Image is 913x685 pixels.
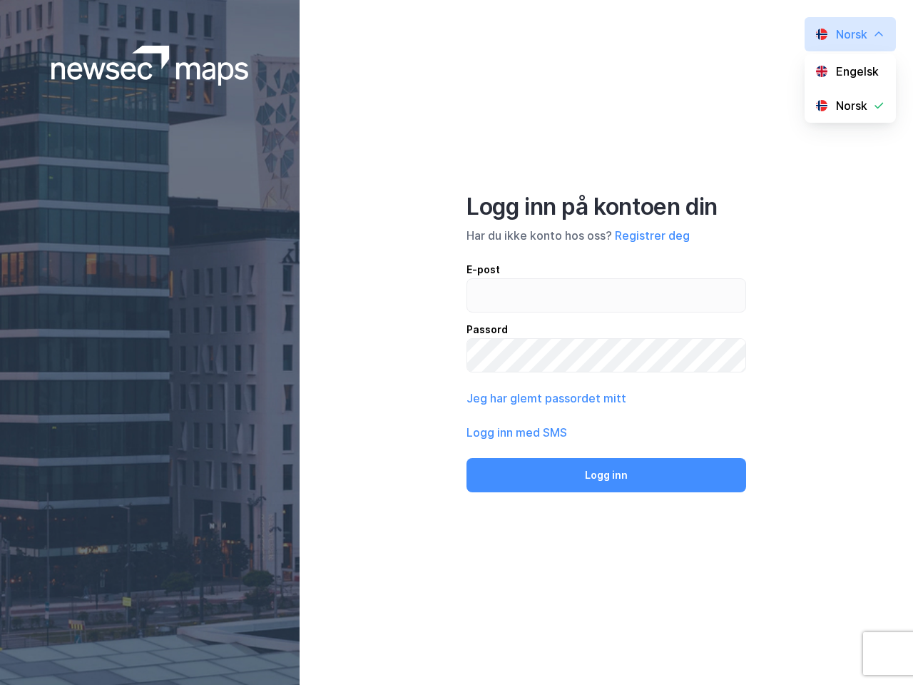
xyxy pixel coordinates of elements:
button: Logg inn [466,458,746,492]
button: Registrer deg [615,227,690,244]
div: Har du ikke konto hos oss? [466,227,746,244]
button: Logg inn med SMS [466,424,567,441]
div: Norsk [836,97,867,114]
div: Logg inn på kontoen din [466,193,746,221]
div: Norsk [836,26,867,43]
div: Engelsk [836,63,879,80]
button: Jeg har glemt passordet mitt [466,390,626,407]
iframe: Chat Widget [842,616,913,685]
img: logoWhite.bf58a803f64e89776f2b079ca2356427.svg [51,46,249,86]
div: E-post [466,261,746,278]
div: Passord [466,321,746,338]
